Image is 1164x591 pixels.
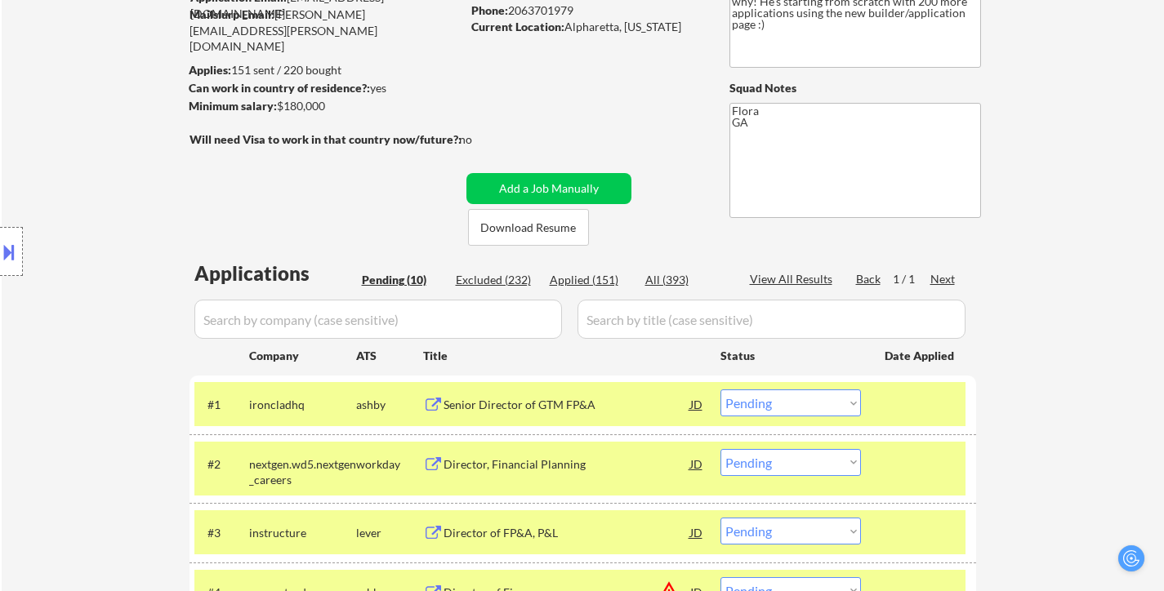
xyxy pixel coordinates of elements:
[249,456,356,488] div: nextgen.wd5.nextgen_careers
[459,131,506,148] div: no
[471,20,564,33] strong: Current Location:
[885,348,957,364] div: Date Applied
[466,173,631,204] button: Add a Job Manually
[190,132,462,146] strong: Will need Visa to work in that country now/future?:
[689,389,705,419] div: JD
[856,271,882,287] div: Back
[207,525,236,541] div: #3
[249,397,356,413] div: ironcladhq
[249,348,356,364] div: Company
[207,456,236,473] div: #2
[189,98,461,114] div: $180,000
[468,209,589,246] button: Download Resume
[190,7,274,21] strong: Mailslurp Email:
[356,456,423,473] div: workday
[689,449,705,478] div: JD
[356,397,423,413] div: ashby
[423,348,705,364] div: Title
[356,348,423,364] div: ATS
[689,518,705,547] div: JD
[249,525,356,541] div: instructure
[578,300,966,339] input: Search by title (case sensitive)
[471,3,508,17] strong: Phone:
[550,272,631,288] div: Applied (151)
[930,271,957,287] div: Next
[189,99,277,113] strong: Minimum salary:
[444,456,690,473] div: Director, Financial Planning
[645,272,727,288] div: All (393)
[189,62,461,78] div: 151 sent / 220 bought
[893,271,930,287] div: 1 / 1
[189,81,370,95] strong: Can work in country of residence?:
[750,271,837,287] div: View All Results
[456,272,537,288] div: Excluded (232)
[444,397,690,413] div: Senior Director of GTM FP&A
[190,7,461,55] div: [PERSON_NAME][EMAIL_ADDRESS][PERSON_NAME][DOMAIN_NAME]
[356,525,423,541] div: lever
[471,19,702,35] div: Alpharetta, [US_STATE]
[194,300,562,339] input: Search by company (case sensitive)
[720,340,861,370] div: Status
[189,80,456,96] div: yes
[189,63,231,77] strong: Applies:
[207,397,236,413] div: #1
[729,80,981,96] div: Squad Notes
[471,2,702,19] div: 2063701979
[444,525,690,541] div: Director of FP&A, P&L
[362,272,444,288] div: Pending (10)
